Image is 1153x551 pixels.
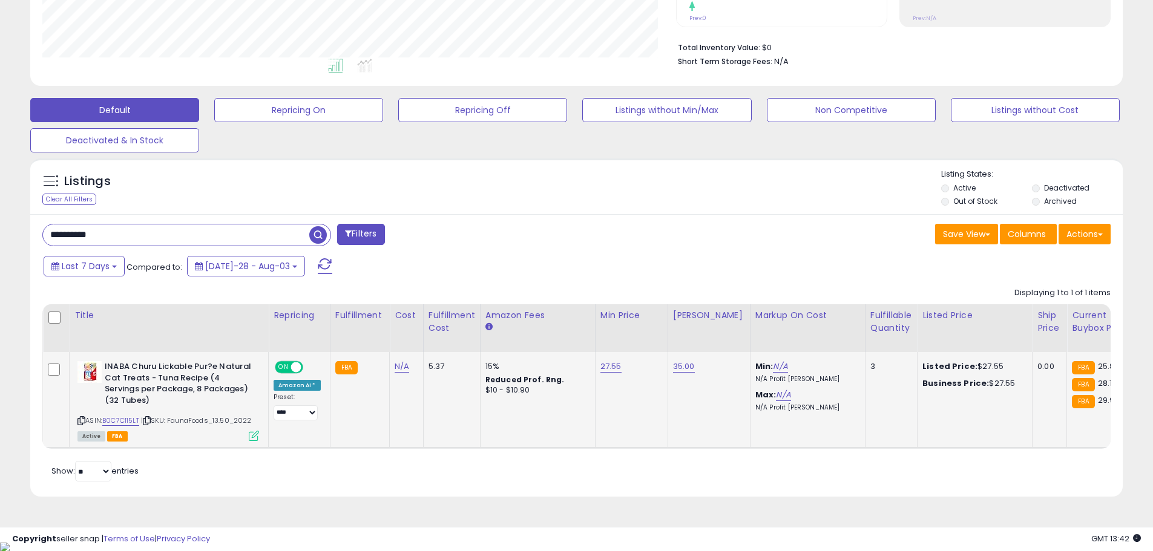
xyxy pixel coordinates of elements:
[395,309,418,322] div: Cost
[77,431,105,442] span: All listings currently available for purchase on Amazon
[301,362,321,373] span: OFF
[1098,394,1120,406] span: 29.99
[429,309,475,334] div: Fulfillment Cost
[922,360,977,372] b: Listed Price:
[773,360,787,373] a: N/A
[398,98,567,122] button: Repricing Off
[774,56,789,67] span: N/A
[107,431,128,442] span: FBA
[51,465,139,477] span: Show: entries
[157,533,210,544] a: Privacy Policy
[678,42,760,53] b: Total Inventory Value:
[922,361,1023,372] div: $27.55
[274,393,321,420] div: Preset:
[767,98,936,122] button: Non Competitive
[126,261,182,273] span: Compared to:
[276,362,291,373] span: ON
[30,128,199,152] button: Deactivated & In Stock
[750,304,865,352] th: The percentage added to the cost of goods (COGS) that forms the calculator for Min & Max prices.
[1059,224,1111,244] button: Actions
[485,374,565,385] b: Reduced Prof. Rng.
[214,98,383,122] button: Repricing On
[600,360,622,373] a: 27.55
[105,361,252,409] b: INABA Churu Lickable Pur?e Natural Cat Treats - Tuna Recipe (4 Servings per Package, 8 Packages) ...
[485,322,493,333] small: Amazon Fees.
[62,260,110,272] span: Last 7 Days
[274,309,325,322] div: Repricing
[776,389,790,401] a: N/A
[755,403,856,412] p: N/A Profit [PERSON_NAME]
[77,361,259,440] div: ASIN:
[335,309,384,322] div: Fulfillment
[1098,360,1120,372] span: 25.89
[953,183,976,193] label: Active
[44,256,125,276] button: Last 7 Days
[485,361,586,372] div: 15%
[12,533,210,545] div: seller snap | |
[755,360,774,372] b: Min:
[935,224,998,244] button: Save View
[582,98,751,122] button: Listings without Min/Max
[64,173,111,190] h5: Listings
[678,39,1102,54] li: $0
[755,375,856,383] p: N/A Profit [PERSON_NAME]
[1000,224,1057,244] button: Columns
[1037,361,1057,372] div: 0.00
[102,416,139,426] a: B0C7C115LT
[1072,309,1134,334] div: Current Buybox Price
[30,98,199,122] button: Default
[953,196,997,206] label: Out of Stock
[77,361,102,383] img: 41PevhKXDeL._SL40_.jpg
[74,309,263,322] div: Title
[922,378,1023,389] div: $27.55
[913,15,936,22] small: Prev: N/A
[689,15,706,22] small: Prev: 0
[1044,196,1077,206] label: Archived
[1044,183,1089,193] label: Deactivated
[951,98,1120,122] button: Listings without Cost
[870,309,912,334] div: Fulfillable Quantity
[205,260,290,272] span: [DATE]-28 - Aug-03
[1008,228,1046,240] span: Columns
[1098,377,1117,389] span: 28.19
[42,194,96,205] div: Clear All Filters
[141,416,252,425] span: | SKU: FaunaFoods_13.50_2022
[1072,361,1094,374] small: FBA
[941,169,1123,180] p: Listing States:
[12,533,56,544] strong: Copyright
[187,256,305,276] button: [DATE]-28 - Aug-03
[335,361,358,374] small: FBA
[755,389,777,400] b: Max:
[337,224,384,245] button: Filters
[485,309,590,322] div: Amazon Fees
[103,533,155,544] a: Terms of Use
[1014,287,1111,299] div: Displaying 1 to 1 of 1 items
[678,56,772,67] b: Short Term Storage Fees:
[673,309,745,322] div: [PERSON_NAME]
[755,309,860,322] div: Markup on Cost
[870,361,908,372] div: 3
[1091,533,1141,544] span: 2025-08-11 13:42 GMT
[600,309,663,322] div: Min Price
[1072,395,1094,408] small: FBA
[673,360,695,373] a: 35.00
[274,380,321,391] div: Amazon AI *
[395,360,409,373] a: N/A
[1037,309,1062,334] div: Ship Price
[485,385,586,396] div: $10 - $10.90
[922,309,1027,322] div: Listed Price
[429,361,471,372] div: 5.37
[922,377,989,389] b: Business Price:
[1072,378,1094,391] small: FBA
